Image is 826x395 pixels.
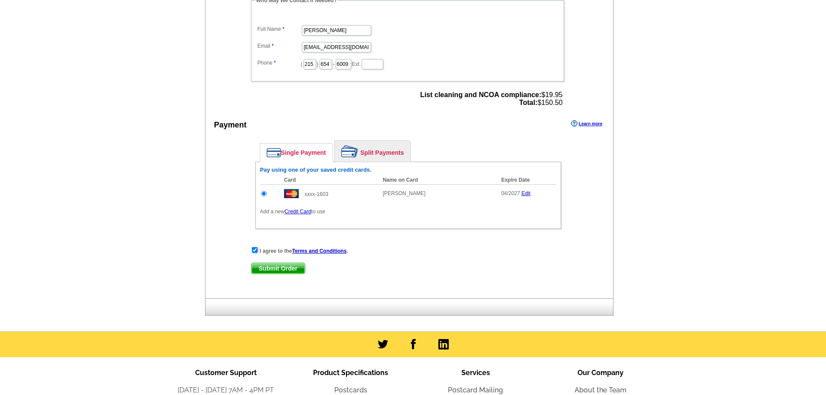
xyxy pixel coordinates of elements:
[258,42,301,50] label: Email
[195,369,257,377] span: Customer Support
[284,209,311,215] a: Credit Card
[383,190,426,196] span: [PERSON_NAME]
[292,248,347,254] a: Terms and Conditions
[571,120,602,127] a: Learn more
[280,176,379,185] th: Card
[260,144,333,162] a: Single Payment
[284,189,299,198] img: mast.gif
[497,176,556,185] th: Expire Date
[214,119,247,131] div: Payment
[420,91,562,107] span: $19.95 $150.50
[260,248,348,254] strong: I agree to the .
[522,190,531,196] a: Edit
[258,59,301,67] label: Phone
[260,166,556,173] h6: Pay using one of your saved credit cards.
[313,369,388,377] span: Product Specifications
[578,369,624,377] span: Our Company
[260,208,556,215] p: Add a new to use
[519,99,537,106] strong: Total:
[267,148,281,157] img: single-payment.png
[334,386,367,394] a: Postcards
[653,193,826,395] iframe: LiveChat chat widget
[304,191,328,197] span: xxxx-1603
[575,386,627,394] a: About the Team
[255,57,560,70] dd: ( ) - Ext.
[341,145,358,157] img: split-payment.png
[258,25,301,33] label: Full Name
[448,386,503,394] a: Postcard Mailing
[379,176,497,185] th: Name on Card
[501,190,520,196] span: 04/2027
[335,141,410,162] a: Split Payments
[461,369,490,377] span: Services
[420,91,541,98] strong: List cleaning and NCOA compliance:
[251,263,305,274] span: Submit Order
